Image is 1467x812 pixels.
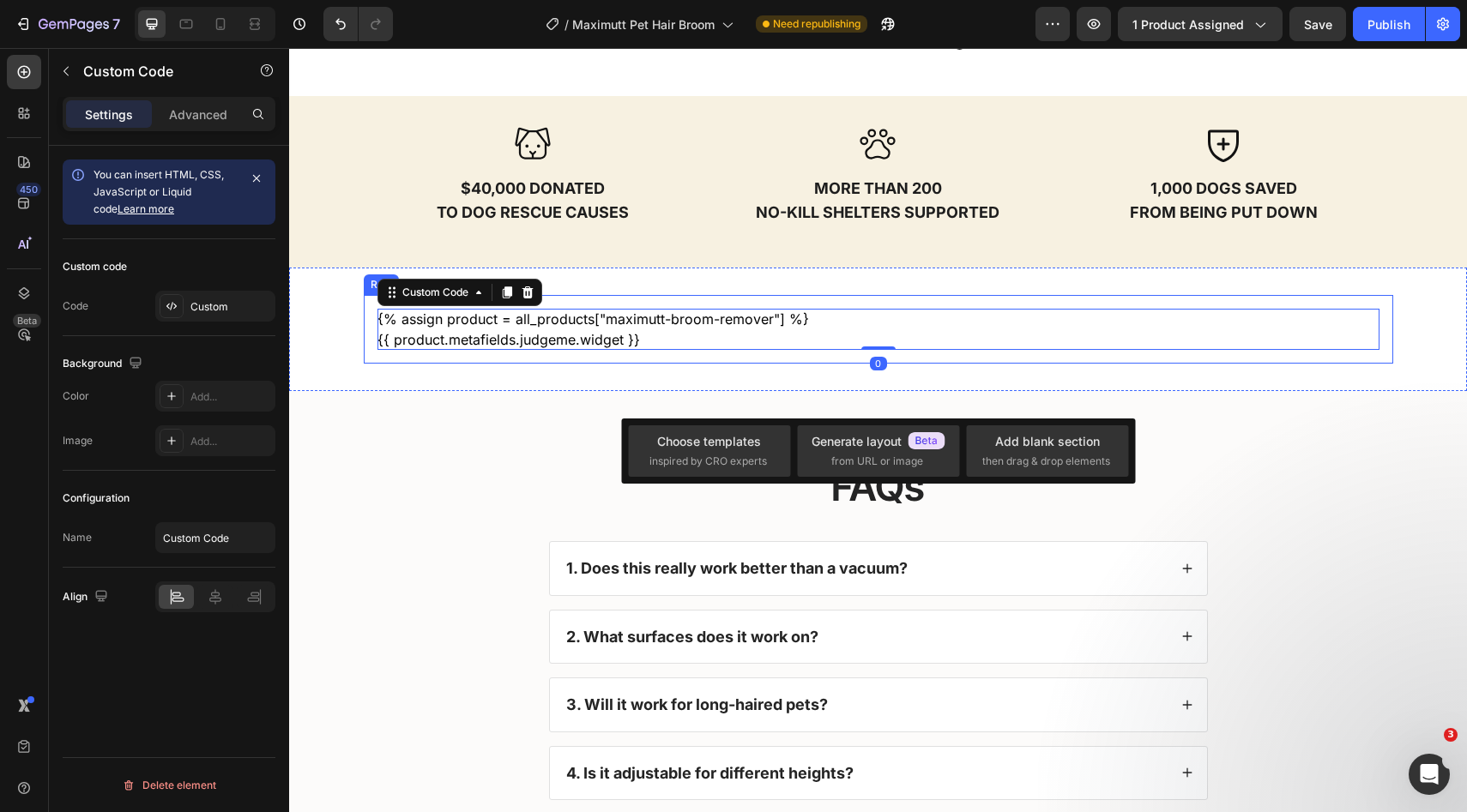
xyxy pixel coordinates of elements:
p: 1,000 DOGS SAVED [767,129,1102,153]
p: 2. What surfaces does it work on? [277,579,529,598]
div: Add blank section [995,432,1100,450]
div: 0 [581,309,598,322]
p: 3. Will it work for long-haired pets? [277,647,539,666]
div: Color [63,388,89,404]
p: MORE THAN 200 [421,129,757,153]
span: Need republishing [773,16,860,32]
div: Undo/Redo [323,7,393,41]
span: 3 [1444,728,1458,742]
p: Custom Code [83,61,229,81]
div: {{ product.metafields.judgeme.widget }} [88,281,1090,302]
button: 7 [7,7,128,41]
button: 1 product assigned [1118,7,1283,41]
span: 1 product assigned [1132,15,1244,33]
p: Settings [85,105,133,123]
div: Beta [13,314,41,328]
iframe: Intercom live chat [1409,754,1450,795]
div: 450 [16,183,41,196]
div: Row [78,229,106,244]
div: Background [63,352,146,376]
div: Image [63,433,93,448]
div: Add... [190,389,271,405]
div: Choose templates [657,432,761,450]
div: Name [63,530,92,545]
iframe: Design area [289,48,1467,812]
div: Configuration [63,490,130,506]
div: Custom Code [110,237,183,252]
p: 1. Does this really work better than a vacuum? [277,510,619,530]
div: Publish [1367,15,1410,33]
h2: FAQs [259,412,920,466]
div: Add... [190,434,271,449]
a: Learn more [118,202,174,215]
div: {% assign product = all_products["maximutt-broom-remover"] %} [88,261,1090,302]
p: 4. Is it adjustable for different heights? [277,715,564,735]
button: Publish [1353,7,1425,41]
span: inspired by CRO experts [649,454,767,469]
div: Align [63,586,112,609]
span: / [564,15,569,33]
p: Advanced [169,105,227,123]
button: Delete element [63,772,275,799]
span: then drag & drop elements [982,454,1110,469]
div: Delete element [122,775,216,796]
p: NO-KILL SHELTERS SUPPORTED [421,153,757,177]
button: Save [1289,7,1346,41]
p: 7 [112,14,120,34]
span: Maximutt Pet Hair Broom [572,15,715,33]
p: FROM BEING PUT DOWN [767,153,1102,177]
div: Custom code [63,259,127,274]
span: Save [1304,17,1332,32]
div: Custom [190,299,271,315]
div: Generate layout [812,432,945,450]
span: from URL or image [831,454,923,469]
div: Code [63,298,88,314]
span: You can insert HTML, CSS, JavaScript or Liquid code [94,168,224,215]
